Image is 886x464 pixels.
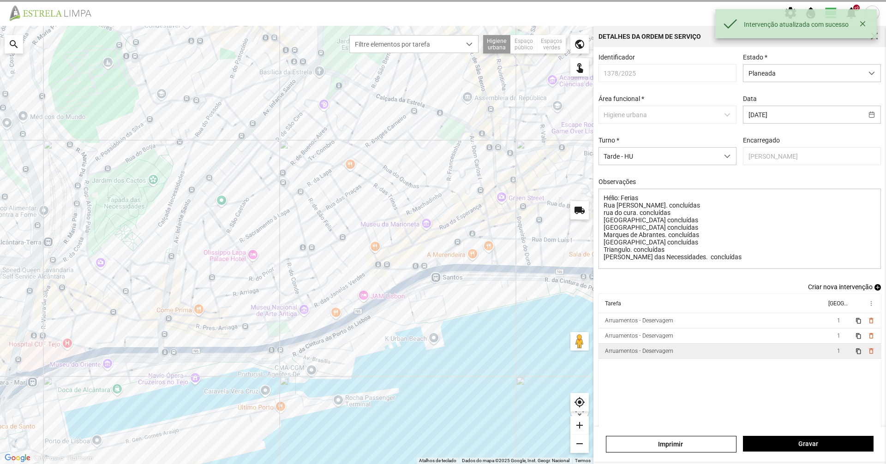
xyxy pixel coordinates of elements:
[599,33,701,40] div: Detalhes da Ordem de Serviço
[828,300,847,307] div: [GEOGRAPHIC_DATA]
[855,347,862,355] button: content_copy
[855,348,861,354] span: content_copy
[6,5,102,21] img: file
[461,36,479,53] div: dropdown trigger
[867,300,874,307] span: more_vert
[853,5,860,11] div: +9
[804,6,818,20] span: water_drop
[784,6,797,20] span: settings
[570,434,589,453] div: remove
[718,148,736,165] div: dropdown trigger
[537,35,566,54] div: Espaços verdes
[570,201,589,220] div: local_shipping
[2,452,33,464] a: Abrir esta área no Google Maps (abre uma nova janela)
[575,458,591,463] a: Termos (abre num novo separador)
[855,332,862,339] button: content_copy
[855,318,861,324] span: content_copy
[419,458,456,464] button: Atalhos de teclado
[748,440,869,447] span: Gravar
[837,333,840,339] span: 1
[599,137,619,144] label: Turno *
[743,137,780,144] label: Encarregado
[605,333,673,339] div: Arruamentos - Deservagem
[570,58,589,77] div: touch_app
[483,35,511,54] div: Higiene urbana
[874,284,881,291] span: add
[743,65,863,82] span: Planeada
[844,6,858,20] span: notifications
[599,148,718,165] span: Tarde - HU
[824,6,838,20] span: view_day
[570,416,589,434] div: add
[570,332,589,351] button: Arraste o Pegman para o mapa para abrir o Street View
[605,300,621,307] div: Tarefa
[855,333,861,339] span: content_copy
[808,283,873,291] span: Criar nova intervenção
[744,21,856,28] div: Intervenção atualizada com sucesso
[570,35,589,54] div: public
[570,393,589,411] div: my_location
[837,317,840,324] span: 1
[867,317,874,324] button: delete_outline
[867,347,874,355] button: delete_outline
[599,178,636,185] label: Observações
[599,95,644,102] label: Área funcional *
[2,452,33,464] img: Google
[605,348,673,354] div: Arruamentos - Deservagem
[606,436,736,452] a: Imprimir
[863,65,881,82] div: dropdown trigger
[837,348,840,354] span: 1
[511,35,537,54] div: Espaço público
[599,54,635,61] label: Identificador
[5,35,23,54] div: search
[867,332,874,339] button: delete_outline
[743,436,874,452] button: Gravar
[605,317,673,324] div: Arruamentos - Deservagem
[462,458,569,463] span: Dados do mapa ©2025 Google, Inst. Geogr. Nacional
[350,36,461,53] span: Filtre elementos por tarefa
[855,317,862,324] button: content_copy
[743,54,767,61] label: Estado *
[743,95,757,102] label: Data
